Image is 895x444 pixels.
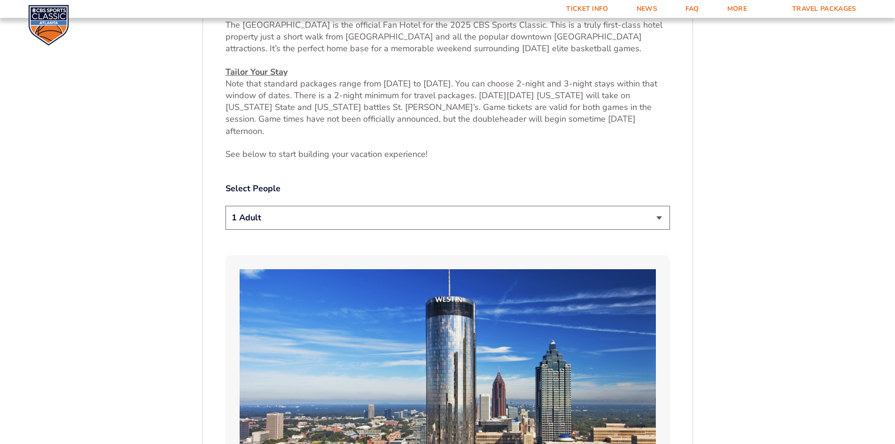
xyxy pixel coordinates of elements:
p: The [GEOGRAPHIC_DATA] is the official Fan Hotel for the 2025 CBS Sports Classic. This is a truly ... [226,8,670,55]
u: Tailor Your Stay [226,66,288,78]
p: Note that standard packages range from [DATE] to [DATE]. You can choose 2-night and 3-night stays... [226,66,670,137]
p: See below to start building your vacation experience! [226,148,670,160]
u: Hotel [226,8,248,19]
label: Select People [226,183,670,195]
img: CBS Sports Classic [28,5,69,46]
